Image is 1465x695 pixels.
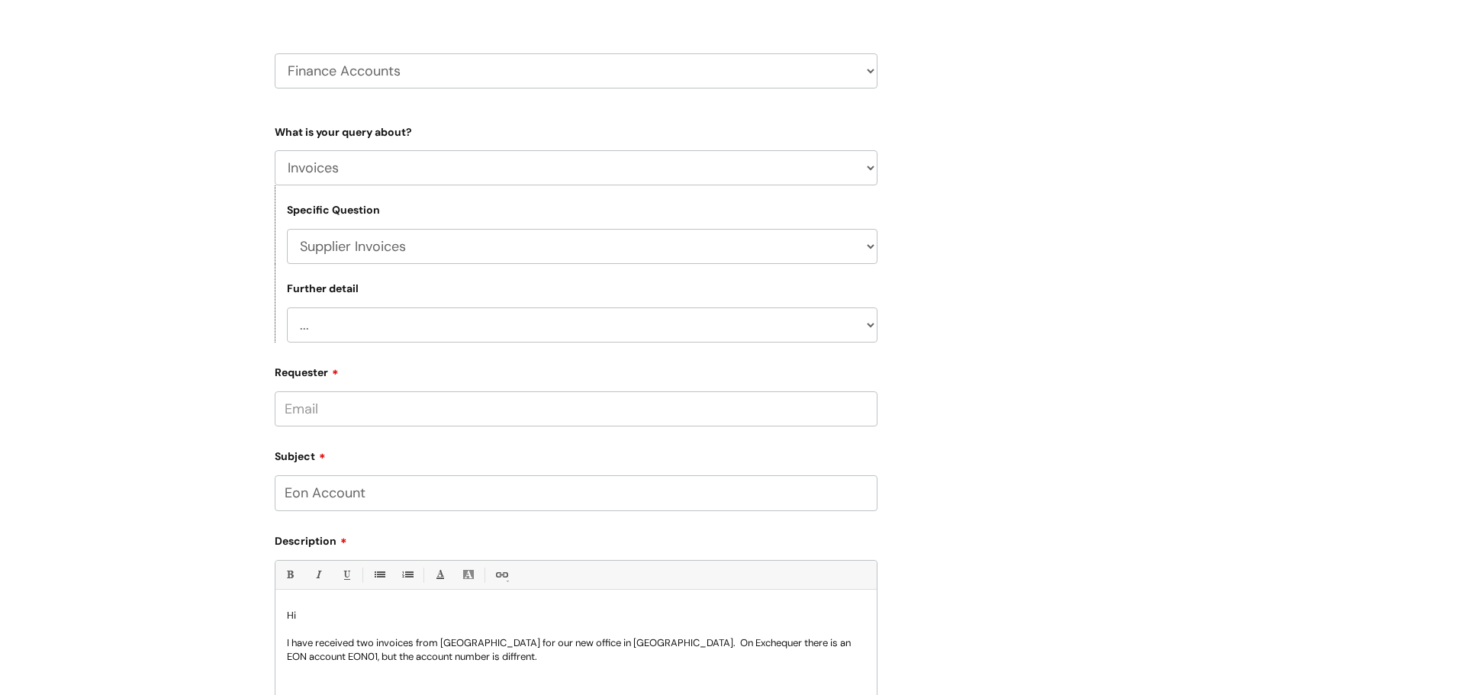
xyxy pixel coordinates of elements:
[275,361,877,379] label: Requester
[275,123,877,139] label: What is your query about?
[275,391,877,426] input: Email
[287,204,380,217] label: Specific Question
[280,565,299,584] a: Bold (Ctrl-B)
[287,282,359,295] label: Further detail
[275,529,877,548] label: Description
[275,445,877,463] label: Subject
[369,565,388,584] a: • Unordered List (Ctrl-Shift-7)
[336,565,356,584] a: Underline(Ctrl-U)
[491,565,510,584] a: Link
[308,565,327,584] a: Italic (Ctrl-I)
[398,565,417,584] a: 1. Ordered List (Ctrl-Shift-8)
[287,636,865,664] p: I have received two invoices from [GEOGRAPHIC_DATA] for our new office in [GEOGRAPHIC_DATA]. On E...
[459,565,478,584] a: Back Color
[287,609,865,623] p: Hi
[430,565,449,584] a: Font Color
